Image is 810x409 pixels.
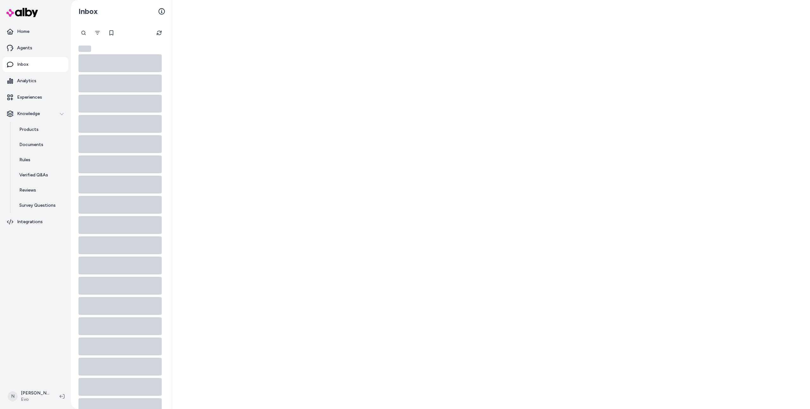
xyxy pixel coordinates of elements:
[19,187,36,193] p: Reviews
[91,27,104,39] button: Filter
[17,78,36,84] p: Analytics
[19,172,48,178] p: Verified Q&As
[13,137,68,152] a: Documents
[3,106,68,121] button: Knowledge
[3,40,68,56] a: Agents
[13,152,68,168] a: Rules
[17,61,28,68] p: Inbox
[3,73,68,89] a: Analytics
[153,27,165,39] button: Refresh
[19,126,39,133] p: Products
[17,219,43,225] p: Integrations
[78,7,98,16] h2: Inbox
[13,122,68,137] a: Products
[17,94,42,101] p: Experiences
[19,142,43,148] p: Documents
[8,391,18,401] span: N
[19,157,30,163] p: Rules
[17,28,29,35] p: Home
[6,8,38,17] img: alby Logo
[13,168,68,183] a: Verified Q&As
[17,45,32,51] p: Agents
[4,386,54,406] button: N[PERSON_NAME]Evo
[3,57,68,72] a: Inbox
[17,111,40,117] p: Knowledge
[3,90,68,105] a: Experiences
[21,396,49,403] span: Evo
[3,214,68,229] a: Integrations
[21,390,49,396] p: [PERSON_NAME]
[3,24,68,39] a: Home
[13,198,68,213] a: Survey Questions
[13,183,68,198] a: Reviews
[19,202,56,209] p: Survey Questions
